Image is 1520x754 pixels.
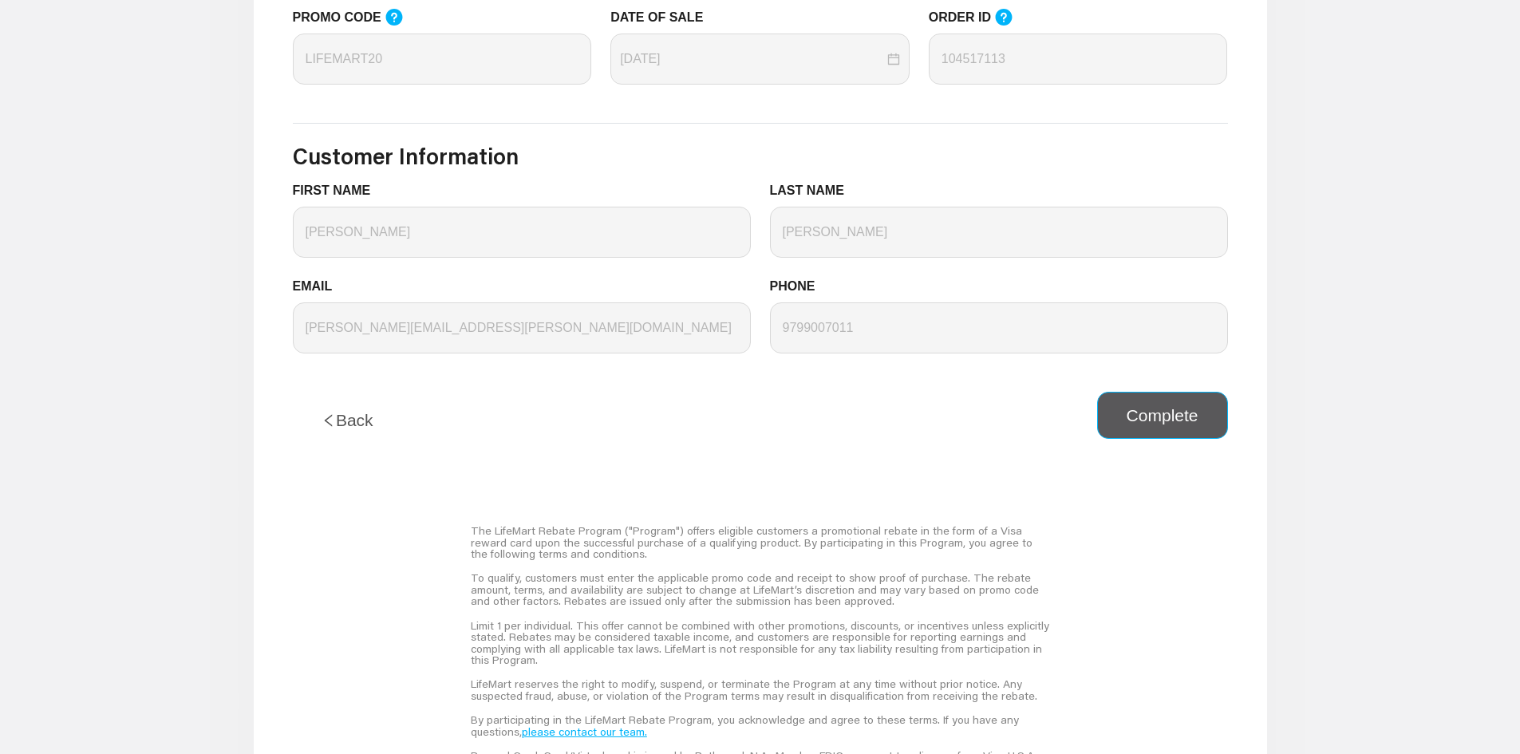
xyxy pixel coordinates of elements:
a: please contact our team. [522,724,647,739]
div: To qualify, customers must enter the applicable promo code and receipt to show proof of purchase.... [471,566,1049,613]
label: EMAIL [293,277,345,296]
input: PHONE [770,302,1228,353]
label: LAST NAME [770,181,857,200]
input: EMAIL [293,302,751,353]
input: DATE OF SALE [620,49,884,69]
div: By participating in the LifeMart Rebate Program, you acknowledge and agree to these terms. If you... [471,708,1049,744]
input: FIRST NAME [293,207,751,258]
button: leftBack [293,392,402,449]
label: PROMO CODE [293,7,419,27]
div: Limit 1 per individual. This offer cannot be combined with other promotions, discounts, or incent... [471,614,1049,673]
label: ORDER ID [929,7,1029,27]
div: The LifeMart Rebate Program ("Program") offers eligible customers a promotional rebate in the for... [471,519,1049,566]
span: left [322,413,336,428]
label: PHONE [770,277,827,296]
label: DATE OF SALE [610,8,715,27]
label: FIRST NAME [293,181,383,200]
input: LAST NAME [770,207,1228,258]
h3: Customer Information [293,143,1228,170]
div: LifeMart reserves the right to modify, suspend, or terminate the Program at any time without prio... [471,672,1049,708]
button: Complete [1097,392,1228,440]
